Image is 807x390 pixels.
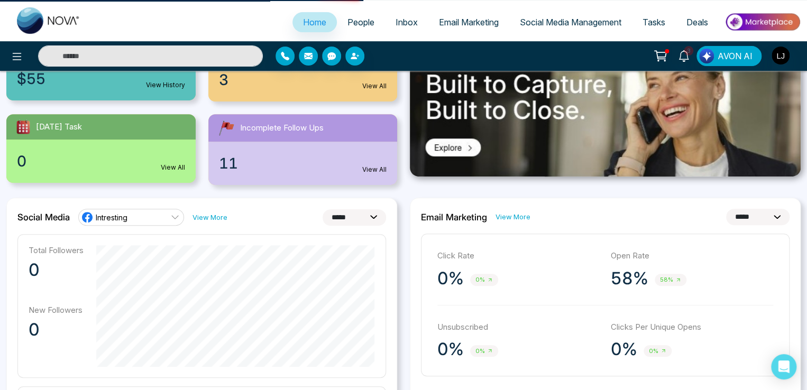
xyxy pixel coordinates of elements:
[520,17,621,27] span: Social Media Management
[655,274,686,286] span: 58%
[29,245,84,255] p: Total Followers
[219,69,228,91] span: 3
[437,321,600,333] p: Unsubscribed
[611,250,774,262] p: Open Rate
[496,212,530,222] a: View More
[718,50,753,62] span: AVON AI
[644,345,672,357] span: 0%
[36,121,82,133] span: [DATE] Task
[217,118,236,137] img: followUps.svg
[292,12,337,32] a: Home
[161,163,185,172] a: View All
[17,68,45,90] span: $55
[772,47,790,64] img: User Avatar
[428,12,509,32] a: Email Marketing
[437,250,600,262] p: Click Rate
[676,12,719,32] a: Deals
[362,81,387,91] a: View All
[303,17,326,27] span: Home
[192,212,227,222] a: View More
[202,114,404,185] a: Incomplete Follow Ups11View All
[437,339,464,360] p: 0%
[611,321,774,333] p: Clicks Per Unique Opens
[671,46,696,64] a: 3
[696,46,762,66] button: AVON AI
[385,12,428,32] a: Inbox
[699,49,714,63] img: Lead Flow
[470,345,498,357] span: 0%
[611,339,637,360] p: 0%
[686,17,708,27] span: Deals
[396,17,418,27] span: Inbox
[347,17,374,27] span: People
[643,17,665,27] span: Tasks
[337,12,385,32] a: People
[410,30,801,177] img: .
[470,274,498,286] span: 0%
[96,212,127,222] span: Intresting
[439,17,499,27] span: Email Marketing
[611,268,648,289] p: 58%
[17,150,26,172] span: 0
[29,305,84,315] p: New Followers
[219,152,238,174] span: 11
[15,118,32,135] img: todayTask.svg
[632,12,676,32] a: Tasks
[509,12,632,32] a: Social Media Management
[421,212,487,222] h2: Email Marketing
[29,319,84,340] p: 0
[17,7,80,34] img: Nova CRM Logo
[437,268,464,289] p: 0%
[771,354,796,379] div: Open Intercom Messenger
[362,165,387,174] a: View All
[146,80,185,90] a: View History
[29,259,84,281] p: 0
[724,10,801,34] img: Market-place.gif
[240,122,324,134] span: Incomplete Follow Ups
[684,46,693,55] span: 3
[17,212,70,222] h2: Social Media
